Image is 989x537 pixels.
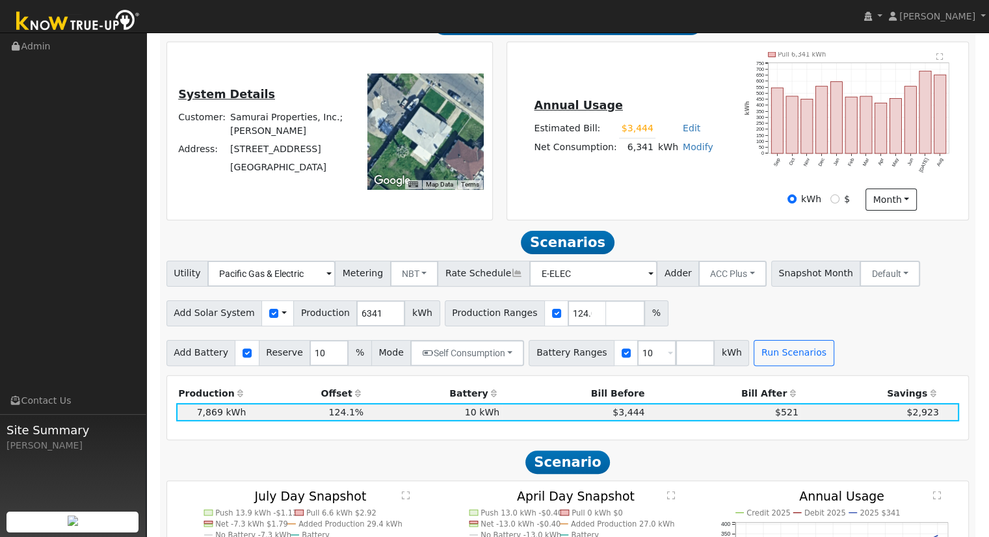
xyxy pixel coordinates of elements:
[756,66,764,72] text: 700
[936,157,945,168] text: Aug
[10,7,146,36] img: Know True-Up
[906,157,915,167] text: Jun
[698,261,767,287] button: ACC Plus
[759,144,764,150] text: 50
[935,75,947,153] rect: onclick=""
[481,519,561,529] text: Net -13.0 kWh -$0.40
[801,192,821,206] label: kWh
[647,385,800,403] th: Bill After
[745,101,751,115] text: kWh
[248,385,366,403] th: Offset
[875,103,887,153] rect: onclick=""
[348,340,371,366] span: %
[804,508,846,517] text: Debit 2025
[655,138,680,157] td: kWh
[390,261,439,287] button: NBT
[228,140,350,159] td: [STREET_ADDRESS]
[254,488,366,503] text: July Day Snapshot
[683,142,713,152] a: Modify
[178,88,275,101] u: System Details
[176,109,228,140] td: Customer:
[831,81,843,153] rect: onclick=""
[371,172,414,189] a: Open this area in Google Maps (opens a new window)
[816,86,828,153] rect: onclick=""
[887,388,927,399] span: Savings
[525,451,611,474] span: Scenario
[166,340,236,366] span: Add Battery
[517,488,635,503] text: April Day Snapshot
[771,261,861,287] span: Snapshot Month
[754,340,834,366] button: Run Scenarios
[571,519,675,529] text: Added Production 27.0 kWh
[847,157,856,167] text: Feb
[775,407,798,417] span: $521
[905,86,917,153] rect: onclick=""
[366,403,502,421] td: 10 kWh
[532,120,619,138] td: Estimated Bill:
[521,231,614,254] span: Scenarios
[426,180,453,189] button: Map Data
[410,340,524,366] button: Self Consumption
[619,120,655,138] td: $3,444
[862,157,871,167] text: Mar
[756,84,764,90] text: 550
[408,180,417,189] button: Keyboard shortcuts
[328,407,363,417] span: 124.1%
[721,530,731,537] text: 350
[746,508,791,517] text: Credit 2025
[481,508,563,517] text: Push 13.0 kWh -$0.40
[461,181,479,188] a: Terms (opens in new tab)
[166,300,263,326] span: Add Solar System
[844,192,850,206] label: $
[572,508,624,517] text: Pull 0 kWh $0
[860,261,920,287] button: Default
[7,421,139,439] span: Site Summary
[259,340,311,366] span: Reserve
[176,385,248,403] th: Production
[683,123,700,133] a: Edit
[68,516,78,526] img: retrieve
[402,491,410,500] text: 
[176,403,248,421] td: 7,869 kWh
[920,71,932,153] rect: onclick=""
[761,150,764,156] text: 0
[207,261,336,287] input: Select a Utility
[788,157,797,166] text: Oct
[619,138,655,157] td: 6,341
[176,140,228,159] td: Address:
[404,300,440,326] span: kWh
[906,407,938,417] span: $2,923
[7,439,139,452] div: [PERSON_NAME]
[756,78,764,84] text: 600
[215,519,288,529] text: Net -7.3 kWh $1.79
[228,159,350,177] td: [GEOGRAPHIC_DATA]
[756,126,764,132] text: 200
[933,491,941,500] text: 
[830,194,839,203] input: $
[756,114,764,120] text: 300
[371,340,411,366] span: Mode
[529,261,657,287] input: Select a Rate Schedule
[771,88,783,153] rect: onclick=""
[298,519,402,529] text: Added Production 29.4 kWh
[438,261,530,287] span: Rate Schedule
[529,340,614,366] span: Battery Ranges
[877,157,886,166] text: Apr
[778,51,826,58] text: Pull 6,341 kWh
[756,60,764,66] text: 750
[756,96,764,102] text: 450
[801,99,813,153] rect: onclick=""
[657,261,699,287] span: Adder
[756,120,764,126] text: 250
[832,157,841,167] text: Jan
[919,157,930,174] text: [DATE]
[613,407,644,417] span: $3,444
[890,98,902,153] rect: onclick=""
[756,108,764,114] text: 350
[532,138,619,157] td: Net Consumption:
[756,138,764,144] text: 100
[293,300,357,326] span: Production
[445,300,545,326] span: Production Ranges
[756,102,764,108] text: 400
[899,11,975,21] span: [PERSON_NAME]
